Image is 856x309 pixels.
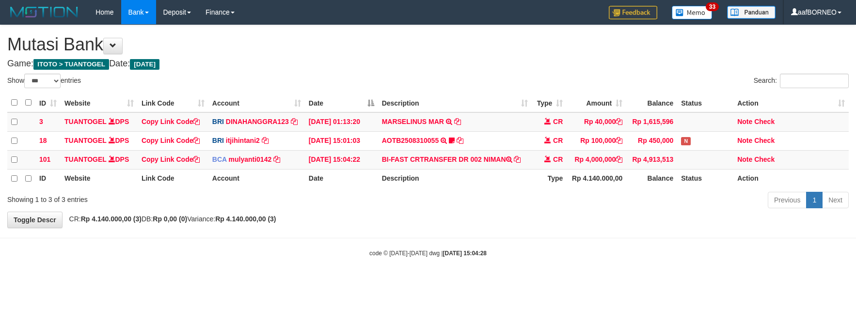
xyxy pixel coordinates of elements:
[626,169,677,188] th: Balance
[706,2,719,11] span: 33
[142,137,200,144] a: Copy Link Code
[454,118,461,125] a: Copy MARSELINUS MAR to clipboard
[138,93,208,112] th: Link Code: activate to sort column ascending
[567,93,626,112] th: Amount: activate to sort column ascending
[754,118,775,125] a: Check
[7,74,81,88] label: Show entries
[305,169,378,188] th: Date
[7,191,349,204] div: Showing 1 to 3 of 3 entries
[737,155,752,163] a: Note
[532,169,567,188] th: Type
[7,5,81,19] img: MOTION_logo.png
[727,6,776,19] img: panduan.png
[754,137,775,144] a: Check
[138,169,208,188] th: Link Code
[64,118,107,125] a: TUANTOGEL
[514,155,521,163] a: Copy BI-FAST CRTRANSFER DR 002 NIMAN to clipboard
[305,93,378,112] th: Date: activate to sort column descending
[616,137,622,144] a: Copy Rp 100,000 to clipboard
[7,35,849,54] h1: Mutasi Bank
[553,137,563,144] span: CR
[616,155,622,163] a: Copy Rp 4,000,000 to clipboard
[378,169,532,188] th: Description
[208,169,305,188] th: Account
[567,150,626,169] td: Rp 4,000,000
[291,118,298,125] a: Copy DINAHANGGRA123 to clipboard
[768,192,807,208] a: Previous
[305,150,378,169] td: [DATE] 15:04:22
[626,93,677,112] th: Balance
[33,59,109,70] span: ITOTO > TUANTOGEL
[61,93,138,112] th: Website: activate to sort column ascending
[61,131,138,150] td: DPS
[24,74,61,88] select: Showentries
[754,155,775,163] a: Check
[215,215,276,223] strong: Rp 4.140.000,00 (3)
[212,137,224,144] span: BRI
[81,215,142,223] strong: Rp 4.140.000,00 (3)
[369,250,487,257] small: code © [DATE]-[DATE] dwg |
[626,150,677,169] td: Rp 4,913,513
[681,137,691,145] span: Has Note
[553,118,563,125] span: CR
[130,59,159,70] span: [DATE]
[378,150,532,169] td: BI-FAST CRTRANSFER DR 002 NIMAN
[61,150,138,169] td: DPS
[806,192,823,208] a: 1
[378,93,532,112] th: Description: activate to sort column ascending
[35,169,61,188] th: ID
[61,112,138,132] td: DPS
[567,169,626,188] th: Rp 4.140.000,00
[226,118,289,125] a: DINAHANGGRA123
[553,155,563,163] span: CR
[677,169,733,188] th: Status
[672,6,713,19] img: Button%20Memo.svg
[262,137,269,144] a: Copy itjihintani2 to clipboard
[39,137,47,144] span: 18
[626,131,677,150] td: Rp 450,000
[567,112,626,132] td: Rp 40,000
[61,169,138,188] th: Website
[64,137,107,144] a: TUANTOGEL
[35,93,61,112] th: ID: activate to sort column ascending
[754,74,849,88] label: Search:
[229,155,272,163] a: mulyanti0142
[616,118,622,125] a: Copy Rp 40,000 to clipboard
[305,131,378,150] td: [DATE] 15:01:03
[64,215,276,223] span: CR: DB: Variance:
[733,93,849,112] th: Action: activate to sort column ascending
[626,112,677,132] td: Rp 1,615,596
[212,155,227,163] span: BCA
[609,6,657,19] img: Feedback.jpg
[733,169,849,188] th: Action
[142,155,200,163] a: Copy Link Code
[273,155,280,163] a: Copy mulyanti0142 to clipboard
[737,118,752,125] a: Note
[822,192,849,208] a: Next
[153,215,187,223] strong: Rp 0,00 (0)
[208,93,305,112] th: Account: activate to sort column ascending
[305,112,378,132] td: [DATE] 01:13:20
[382,137,439,144] a: AOTB2508310055
[142,118,200,125] a: Copy Link Code
[64,155,107,163] a: TUANTOGEL
[737,137,752,144] a: Note
[567,131,626,150] td: Rp 100,000
[212,118,224,125] span: BRI
[7,212,63,228] a: Toggle Descr
[443,250,487,257] strong: [DATE] 15:04:28
[39,118,43,125] span: 3
[7,59,849,69] h4: Game: Date:
[457,137,463,144] a: Copy AOTB2508310055 to clipboard
[677,93,733,112] th: Status
[39,155,50,163] span: 101
[532,93,567,112] th: Type: activate to sort column ascending
[226,137,260,144] a: itjihintani2
[780,74,849,88] input: Search:
[382,118,444,125] a: MARSELINUS MAR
